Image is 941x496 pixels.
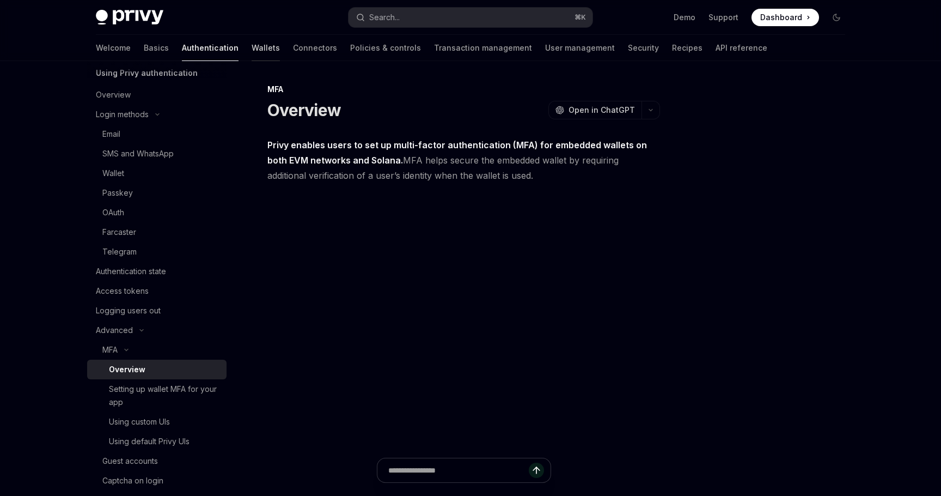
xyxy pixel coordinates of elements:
div: Passkey [102,186,133,199]
a: Setting up wallet MFA for your app [87,379,227,412]
a: Farcaster [87,222,227,242]
a: Overview [87,85,227,105]
div: Logging users out [96,304,161,317]
a: API reference [716,35,767,61]
div: SMS and WhatsApp [102,147,174,160]
span: Open in ChatGPT [569,105,635,116]
a: Welcome [96,35,131,61]
a: Using default Privy UIs [87,432,227,451]
div: Telegram [102,245,137,258]
a: Support [708,12,738,23]
div: Login methods [96,108,149,121]
a: OAuth [87,203,227,222]
a: Using custom UIs [87,412,227,432]
div: Wallet [102,167,124,180]
a: Authentication state [87,262,227,281]
div: Overview [96,88,131,101]
div: Advanced [96,324,133,337]
button: Send message [529,463,544,478]
a: Dashboard [751,9,819,26]
span: ⌘ K [575,13,586,22]
div: Authentication state [96,265,166,278]
a: Wallets [252,35,280,61]
div: Overview [109,363,145,376]
div: Setting up wallet MFA for your app [109,383,220,409]
button: Open search [349,8,592,27]
a: Demo [674,12,695,23]
div: Access tokens [96,285,149,298]
a: Policies & controls [350,35,421,61]
button: Toggle Advanced section [87,320,227,340]
a: Captcha on login [87,471,227,491]
a: Transaction management [434,35,532,61]
button: Toggle MFA section [87,340,227,360]
img: images/MFA.png [267,201,660,481]
a: Overview [87,360,227,379]
a: Wallet [87,164,227,183]
div: Farcaster [102,226,136,239]
div: Captcha on login [102,474,163,487]
img: dark logo [96,10,163,25]
a: Recipes [672,35,702,61]
a: Access tokens [87,281,227,301]
div: Using default Privy UIs [109,435,190,448]
h1: Overview [267,100,341,120]
a: Connectors [293,35,337,61]
button: Toggle dark mode [828,9,845,26]
div: Email [102,128,120,141]
button: Open in ChatGPT [548,101,641,119]
a: Authentication [182,35,239,61]
span: MFA helps secure the embedded wallet by requiring additional verification of a user’s identity wh... [267,137,660,183]
a: Logging users out [87,301,227,320]
a: Basics [144,35,169,61]
a: Security [628,35,659,61]
button: Toggle Login methods section [87,105,227,124]
a: User management [545,35,615,61]
a: Telegram [87,242,227,262]
a: Guest accounts [87,451,227,471]
a: SMS and WhatsApp [87,144,227,164]
div: Guest accounts [102,455,158,468]
div: Search... [369,11,400,24]
div: MFA [267,84,660,95]
a: Email [87,124,227,144]
div: Using custom UIs [109,415,170,428]
a: Passkey [87,183,227,203]
div: OAuth [102,206,124,219]
div: MFA [102,343,118,356]
strong: Privy enables users to set up multi-factor authentication (MFA) for embedded wallets on both EVM ... [267,140,647,166]
input: Ask a question... [388,458,529,482]
span: Dashboard [760,12,802,23]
